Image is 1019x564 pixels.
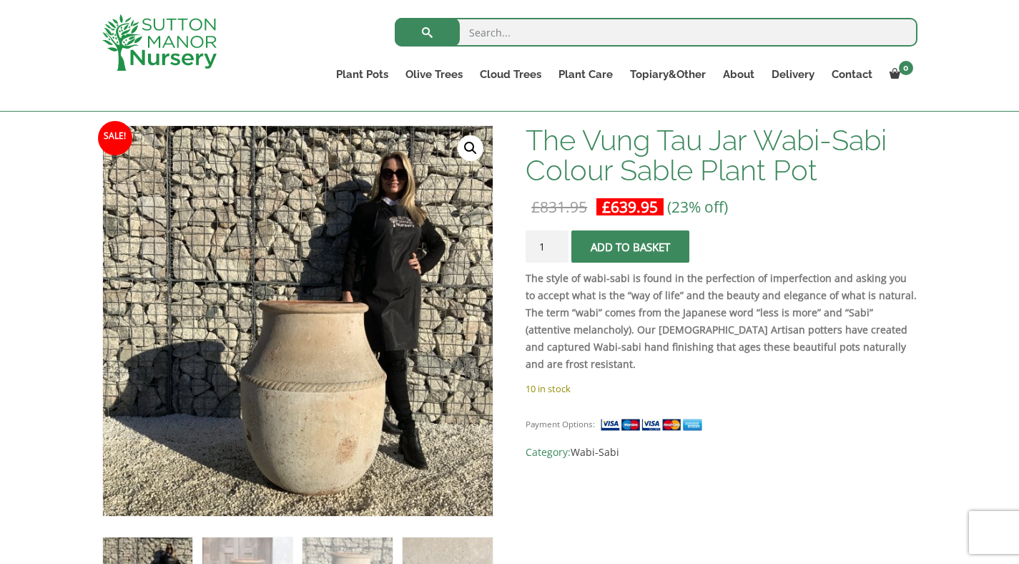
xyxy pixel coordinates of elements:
[526,380,917,397] p: 10 in stock
[667,197,728,217] span: (23% off)
[526,125,917,185] h1: The Vung Tau Jar Wabi-Sabi Colour Sable Plant Pot
[526,444,917,461] span: Category:
[397,64,471,84] a: Olive Trees
[602,197,658,217] bdi: 639.95
[526,419,595,429] small: Payment Options:
[526,271,917,371] strong: The style of wabi-sabi is found in the perfection of imperfection and asking you to accept what i...
[458,135,483,161] a: View full-screen image gallery
[600,417,707,432] img: payment supported
[714,64,763,84] a: About
[571,230,689,263] button: Add to basket
[531,197,587,217] bdi: 831.95
[621,64,714,84] a: Topiary&Other
[531,197,540,217] span: £
[550,64,621,84] a: Plant Care
[395,18,917,47] input: Search...
[881,64,917,84] a: 0
[602,197,611,217] span: £
[102,14,217,71] img: logo
[763,64,823,84] a: Delivery
[98,121,132,155] span: Sale!
[526,230,568,263] input: Product quantity
[899,61,913,75] span: 0
[471,64,550,84] a: Cloud Trees
[823,64,881,84] a: Contact
[571,445,619,459] a: Wabi-Sabi
[328,64,397,84] a: Plant Pots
